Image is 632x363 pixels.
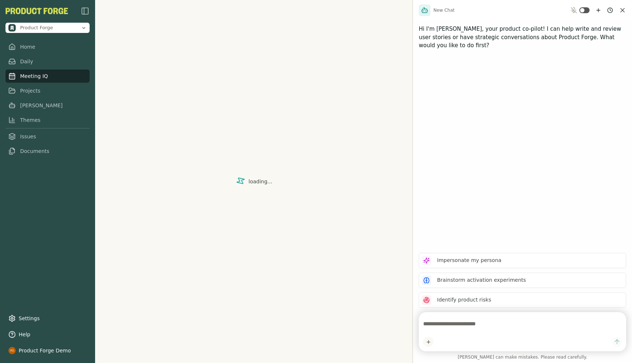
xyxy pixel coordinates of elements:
[81,7,90,15] button: Close Sidebar
[5,40,90,53] a: Home
[5,328,90,341] button: Help
[5,130,90,143] a: Issues
[5,99,90,112] a: [PERSON_NAME]
[419,25,626,50] p: Hi I'm [PERSON_NAME], your product co-pilot! I can help write and review user stories or have str...
[20,25,53,31] span: Product Forge
[5,23,90,33] button: Open organization switcher
[437,257,501,264] p: Impersonate my persona
[5,55,90,68] a: Daily
[419,354,626,360] span: [PERSON_NAME] can make mistakes. Please read carefully.
[419,273,626,288] button: Brainstorm activation experiments
[419,292,626,308] button: Identify product risks
[5,70,90,83] a: Meeting IQ
[5,312,90,325] a: Settings
[5,84,90,97] a: Projects
[612,337,622,347] button: Send message
[594,6,603,15] button: New chat
[619,7,626,14] button: Close chat
[437,276,526,284] p: Brainstorm activation experiments
[5,344,90,357] button: Product Forge Demo
[81,7,90,15] img: sidebar
[5,8,68,14] img: Product Forge
[8,347,16,354] img: profile
[249,178,272,185] p: loading...
[5,8,68,14] button: PF-Logo
[606,6,614,15] button: Chat history
[437,296,491,304] p: Identify product risks
[5,145,90,158] a: Documents
[579,7,590,13] button: Toggle ambient mode
[8,24,16,31] img: Product Forge
[423,337,433,347] button: Add content to chat
[5,113,90,127] a: Themes
[419,253,626,268] button: Impersonate my persona
[433,7,455,13] span: New Chat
